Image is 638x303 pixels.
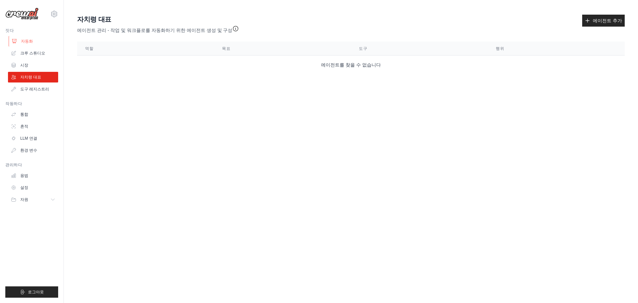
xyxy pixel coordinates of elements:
[8,72,58,82] a: 자치령 대표
[8,121,58,132] a: 흔적
[8,109,58,120] a: 통합
[8,60,58,71] a: 시장
[8,145,58,156] a: 환경 변수
[496,46,504,51] font: 행위
[5,163,22,167] font: 관리하다
[5,8,39,20] img: 심벌 마크
[21,39,33,44] font: 자동화
[8,182,58,193] a: 설정
[8,194,58,205] button: 자원
[20,87,49,91] font: 도구 레지스트리
[8,170,58,181] a: 용법
[321,62,381,68] font: 에이전트를 찾을 수 없습니다
[359,46,367,51] font: 도구
[9,36,59,47] a: 자동화
[20,148,37,153] font: 환경 변수
[8,84,58,94] a: 도구 레지스트리
[20,197,28,202] font: 자원
[28,290,44,294] font: 로그아웃
[20,75,41,79] font: 자치령 대표
[20,63,28,68] font: 시장
[593,18,622,23] font: 에이전트 추가
[8,48,58,59] a: 크루 스튜디오
[77,28,232,33] font: 에이전트 관리 - 작업 및 워크플로를 자동화하기 위한 에이전트 생성 및 구성
[582,15,625,27] a: 에이전트 추가
[85,46,93,51] font: 역할
[5,286,58,298] button: 로그아웃
[20,173,28,178] font: 용법
[77,16,111,23] font: 자치령 대표
[8,133,58,144] a: LLM 연결
[222,46,230,51] font: 목표
[20,51,45,56] font: 크루 스튜디오
[20,124,28,129] font: 흔적
[20,185,28,190] font: 설정
[5,101,22,106] font: 작동하다
[20,136,37,141] font: LLM 연결
[20,112,28,117] font: 통합
[5,28,14,33] font: 짓다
